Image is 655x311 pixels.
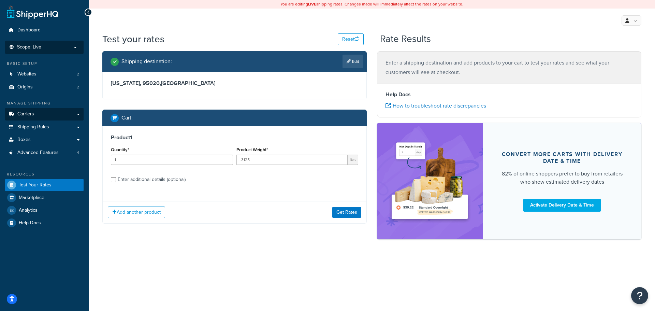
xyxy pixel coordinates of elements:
a: Websites2 [5,68,84,81]
button: Add another product [108,207,165,218]
h2: Shipping destination : [121,58,172,65]
a: Marketplace [5,192,84,204]
a: Dashboard [5,24,84,37]
div: Basic Setup [5,61,84,67]
span: lbs [348,155,358,165]
span: Origins [17,84,33,90]
li: Origins [5,81,84,94]
li: Advanced Features [5,146,84,159]
a: Activate Delivery Date & Time [523,199,601,212]
span: 2 [77,71,79,77]
span: Dashboard [17,27,41,33]
label: Product Weight* [236,147,268,152]
div: Enter additional details (optional) [118,175,186,184]
h2: Rate Results [380,34,431,44]
span: 4 [77,150,79,156]
a: Boxes [5,133,84,146]
span: Boxes [17,137,31,143]
h3: [US_STATE], 95020 , [GEOGRAPHIC_DATA] [111,80,358,87]
input: 0.0 [111,155,233,165]
span: 2 [77,84,79,90]
input: 0.00 [236,155,348,165]
div: Resources [5,171,84,177]
div: Convert more carts with delivery date & time [499,151,625,165]
span: Websites [17,71,37,77]
label: Quantity* [111,147,129,152]
h4: Help Docs [385,90,633,99]
span: Test Your Rates [19,182,52,188]
span: Shipping Rules [17,124,49,130]
b: LIVE [308,1,316,7]
button: Get Rates [332,207,361,218]
a: Edit [343,55,363,68]
li: Websites [5,68,84,81]
h2: Cart : [121,115,133,121]
p: Enter a shipping destination and add products to your cart to test your rates and see what your c... [385,58,633,77]
a: Help Docs [5,217,84,229]
button: Open Resource Center [631,287,648,304]
span: Advanced Features [17,150,59,156]
a: Shipping Rules [5,121,84,133]
a: Carriers [5,108,84,121]
input: Enter additional details (optional) [111,177,116,182]
a: Advanced Features4 [5,146,84,159]
a: Origins2 [5,81,84,94]
button: Reset [338,33,364,45]
a: Analytics [5,204,84,216]
a: Test Your Rates [5,179,84,191]
span: Analytics [19,208,38,213]
h1: Test your rates [102,32,164,46]
span: Carriers [17,111,34,117]
h3: Product 1 [111,134,358,141]
div: 82% of online shoppers prefer to buy from retailers who show estimated delivery dates [499,170,625,186]
span: Marketplace [19,195,44,201]
span: Help Docs [19,220,41,226]
div: Manage Shipping [5,100,84,106]
span: Scope: Live [17,44,41,50]
a: How to troubleshoot rate discrepancies [385,102,486,110]
img: feature-image-ddt-36eae7f7280da8017bfb280eaccd9c446f90b1fe08728e4019434db127062ab4.png [387,133,472,229]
